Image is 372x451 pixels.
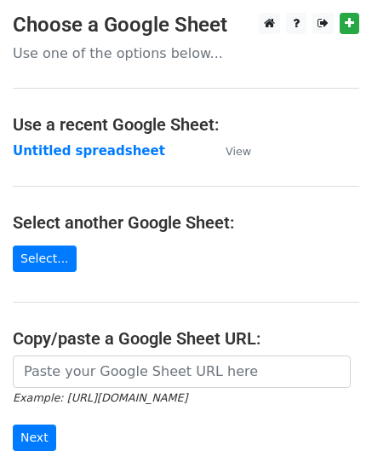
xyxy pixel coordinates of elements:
small: Example: [URL][DOMAIN_NAME] [13,391,187,404]
p: Use one of the options below... [13,44,359,62]
h4: Copy/paste a Google Sheet URL: [13,328,359,349]
a: Untitled spreadsheet [13,143,165,159]
h3: Choose a Google Sheet [13,13,359,38]
a: View [209,143,251,159]
input: Paste your Google Sheet URL here [13,356,351,388]
input: Next [13,425,56,451]
a: Select... [13,246,77,272]
small: View [226,145,251,158]
h4: Select another Google Sheet: [13,212,359,233]
h4: Use a recent Google Sheet: [13,114,359,135]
